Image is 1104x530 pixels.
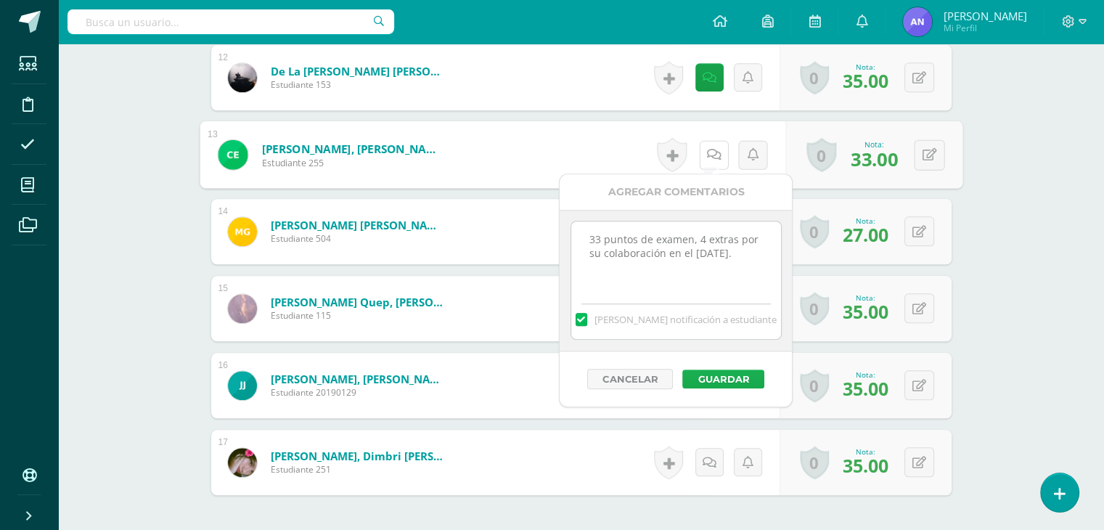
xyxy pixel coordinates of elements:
button: Guardar [682,370,764,388]
span: 35.00 [843,299,888,324]
img: dfc161cbb64dec876014c94b69ab9e1d.png [903,7,932,36]
a: [PERSON_NAME], [PERSON_NAME] [261,141,441,156]
img: 1ab76745364dd1701ce9f43520cafeee.png [228,448,257,477]
span: Estudiante 115 [271,309,445,322]
img: 0e78c982d357245f893df2b88fa42e0d.png [218,139,248,169]
div: Agregar Comentarios [560,174,792,210]
input: Busca un usuario... [68,9,394,34]
span: [PERSON_NAME] notificación a estudiante [594,313,777,326]
a: 0 [800,292,829,325]
div: Nota: [843,216,888,226]
a: [PERSON_NAME], [PERSON_NAME] [271,372,445,386]
span: 35.00 [843,376,888,401]
span: Mi Perfil [943,22,1026,34]
span: Estudiante 504 [271,232,445,245]
img: cb2be3333f6f793ab285562a239c0dd4.png [228,294,257,323]
div: Nota: [843,447,888,457]
a: 0 [800,61,829,94]
span: 27.00 [843,222,888,247]
img: a2e0ca929f695f4a354b935a2dc3553e.png [228,63,257,92]
span: 35.00 [843,68,888,93]
a: 0 [800,369,829,402]
a: [PERSON_NAME] Quep, [PERSON_NAME] [271,295,445,309]
a: 0 [800,215,829,248]
a: [PERSON_NAME], Dimbri [PERSON_NAME] [271,449,445,463]
span: [PERSON_NAME] [943,9,1026,23]
a: 0 [806,138,836,172]
div: Nota: [843,293,888,303]
div: Nota: [851,139,898,149]
span: 33.00 [851,145,898,171]
div: Nota: [843,370,888,380]
span: 35.00 [843,453,888,478]
img: 56f1b5e2cbb80069142793cf771f925e.png [228,371,257,400]
a: De La [PERSON_NAME] [PERSON_NAME] [271,64,445,78]
a: 0 [800,446,829,479]
div: Nota: [843,62,888,72]
span: Estudiante 251 [271,463,445,476]
a: [PERSON_NAME] [PERSON_NAME] [271,218,445,232]
span: Estudiante 153 [271,78,445,91]
span: Estudiante 20190129 [271,386,445,399]
button: Cancelar [587,369,673,389]
img: 98b41bec29f92e178ba59a6a6eb9909e.png [228,217,257,246]
span: Estudiante 255 [261,156,441,169]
